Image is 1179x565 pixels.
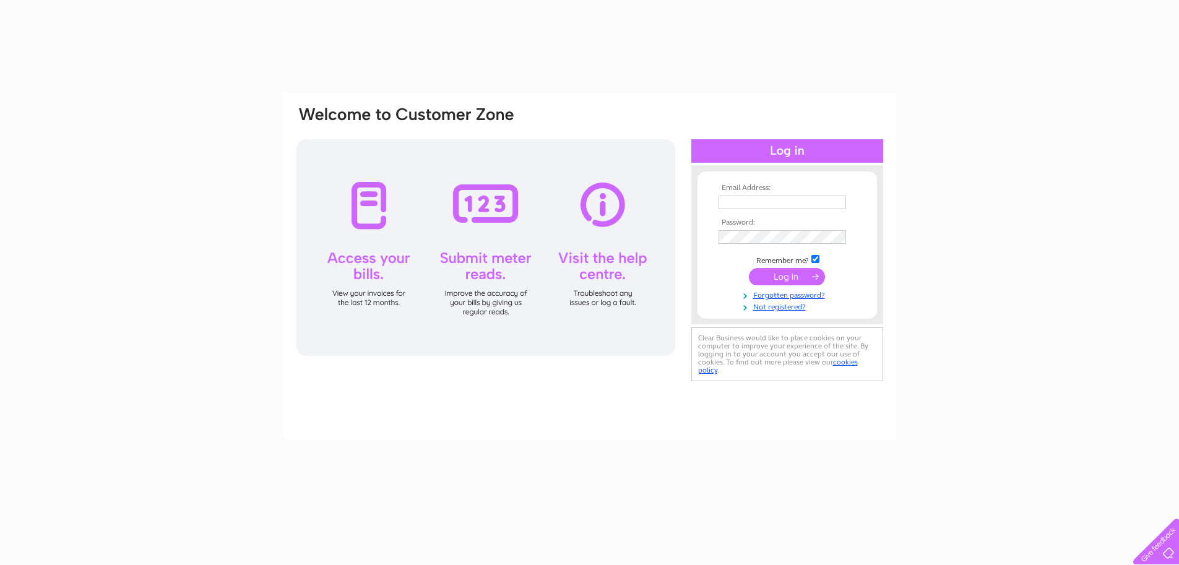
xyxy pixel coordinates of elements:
th: Password: [715,218,859,227]
a: Not registered? [719,300,859,312]
td: Remember me? [715,253,859,265]
a: Forgotten password? [719,288,859,300]
a: cookies policy [698,358,858,374]
th: Email Address: [715,184,859,192]
input: Submit [749,268,825,285]
div: Clear Business would like to place cookies on your computer to improve your experience of the sit... [691,327,883,381]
